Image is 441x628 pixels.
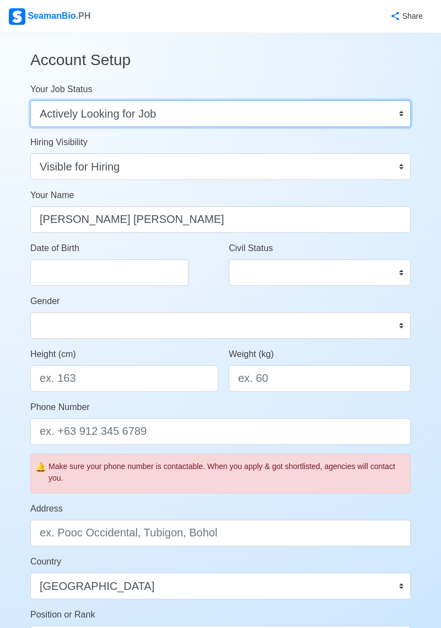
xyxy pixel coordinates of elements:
span: Height (cm) [30,349,76,359]
div: Make sure your phone number is contactable. When you apply & got shortlisted, agencies will conta... [49,461,406,484]
span: Address [30,504,63,513]
button: Share [379,6,432,27]
img: Logo [9,8,25,25]
span: Hiring Visibility [30,137,88,147]
span: .PH [76,11,91,20]
span: Phone Number [30,402,90,412]
input: ex. 163 [30,365,218,392]
label: Civil Status [229,242,273,255]
span: Your Name [30,190,74,200]
label: Country [30,555,61,568]
span: Weight (kg) [229,349,274,359]
input: ex. +63 912 345 6789 [30,418,411,445]
input: ex. Pooc Occidental, Tubigon, Bohol [30,520,411,546]
div: SeamanBio [9,8,90,25]
input: ex. 60 [229,365,411,392]
h3: Account Setup [30,42,411,78]
label: Your Job Status [30,83,92,96]
label: Date of Birth [30,242,79,255]
label: Gender [30,295,60,308]
input: Type your name [30,206,411,233]
span: Position or Rank [30,610,95,619]
span: caution [35,461,46,474]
